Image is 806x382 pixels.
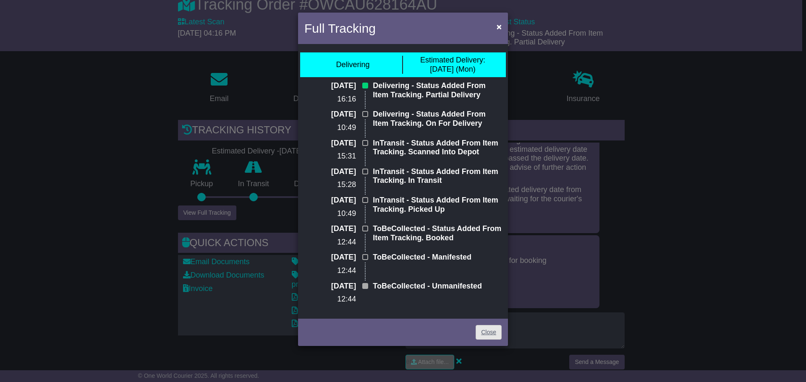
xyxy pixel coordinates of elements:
[304,238,356,247] p: 12:44
[304,196,356,205] p: [DATE]
[304,282,356,291] p: [DATE]
[373,167,502,185] p: InTransit - Status Added From Item Tracking. In Transit
[373,110,502,128] p: Delivering - Status Added From Item Tracking. On For Delivery
[373,282,502,291] p: ToBeCollected - Unmanifested
[304,295,356,304] p: 12:44
[304,95,356,104] p: 16:16
[304,123,356,133] p: 10:49
[373,139,502,157] p: InTransit - Status Added From Item Tracking. Scanned Into Depot
[497,22,502,31] span: ×
[304,167,356,177] p: [DATE]
[304,266,356,275] p: 12:44
[336,60,369,70] div: Delivering
[492,18,506,35] button: Close
[304,209,356,218] p: 10:49
[304,19,376,38] h4: Full Tracking
[304,180,356,190] p: 15:28
[304,81,356,91] p: [DATE]
[304,152,356,161] p: 15:31
[373,253,502,262] p: ToBeCollected - Manifested
[373,224,502,242] p: ToBeCollected - Status Added From Item Tracking. Booked
[373,196,502,214] p: InTransit - Status Added From Item Tracking. Picked Up
[304,139,356,148] p: [DATE]
[304,224,356,234] p: [DATE]
[420,56,485,64] span: Estimated Delivery:
[420,56,485,74] div: [DATE] (Mon)
[304,253,356,262] p: [DATE]
[476,325,502,340] a: Close
[373,81,502,99] p: Delivering - Status Added From Item Tracking. Partial Delivery
[304,110,356,119] p: [DATE]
